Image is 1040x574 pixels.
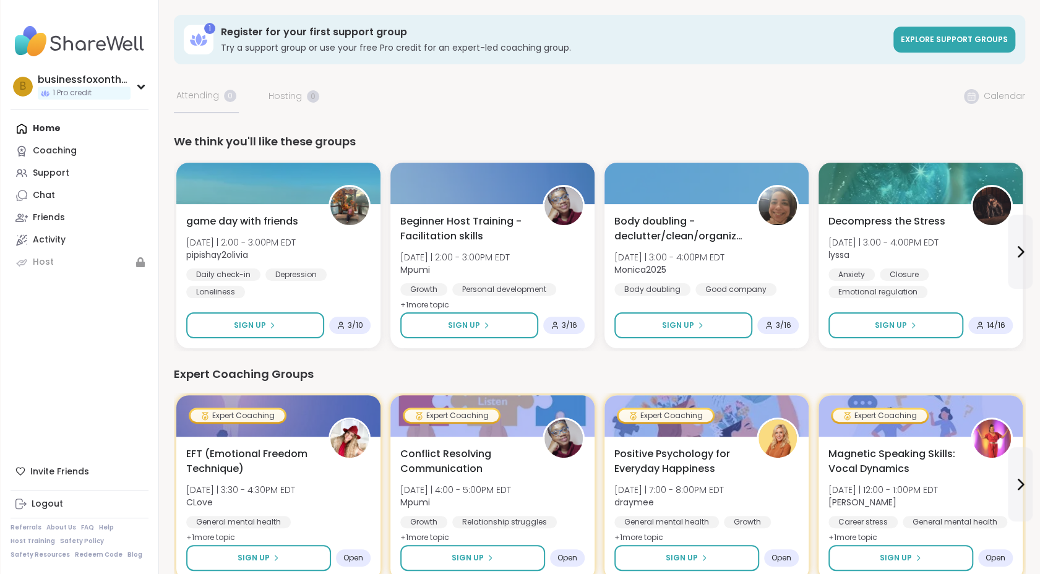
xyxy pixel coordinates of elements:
span: Sign Up [448,320,480,331]
a: Support [11,162,148,184]
img: CLove [330,419,369,458]
img: Mpumi [544,419,583,458]
a: FAQ [81,523,94,532]
span: Positive Psychology for Everyday Happiness [614,447,743,476]
button: Sign Up [186,545,331,571]
a: Coaching [11,140,148,162]
img: ShareWell Nav Logo [11,20,148,63]
div: Loneliness [186,286,245,298]
div: Daily check-in [186,268,260,281]
a: Host [11,251,148,273]
div: General mental health [614,516,719,528]
div: Personal development [452,283,556,296]
span: Conflict Resolving Communication [400,447,529,476]
a: Logout [11,493,148,515]
div: Anxiety [828,268,875,281]
b: Monica2025 [614,263,666,276]
button: Sign Up [614,312,752,338]
div: General mental health [186,516,291,528]
span: [DATE] | 2:00 - 3:00PM EDT [400,251,510,263]
button: Sign Up [186,312,324,338]
span: 14 / 16 [987,320,1005,330]
a: Redeem Code [75,550,122,559]
span: [DATE] | 2:00 - 3:00PM EDT [186,236,296,249]
div: Closure [880,268,929,281]
div: Host [33,256,54,268]
a: Chat [11,184,148,207]
img: Monica2025 [759,187,797,225]
span: Sign Up [234,320,266,331]
div: Growth [724,516,771,528]
a: Friends [11,207,148,229]
div: We think you'll like these groups [174,133,1025,150]
span: b [20,79,26,95]
div: Growth [400,283,447,296]
span: [DATE] | 3:00 - 4:00PM EDT [614,251,724,263]
h3: Try a support group or use your free Pro credit for an expert-led coaching group. [221,41,886,54]
h3: Register for your first support group [221,25,886,39]
span: Sign Up [666,552,698,563]
b: Mpumi [400,496,430,508]
span: Open [986,553,1005,563]
b: CLove [186,496,213,508]
div: Expert Coaching [619,409,713,422]
a: Safety Policy [60,537,104,546]
a: Explore support groups [893,27,1015,53]
img: draymee [759,419,797,458]
span: 3 / 10 [348,320,363,330]
div: Logout [32,498,63,510]
div: Activity [33,234,66,246]
span: [DATE] | 3:00 - 4:00PM EDT [828,236,939,249]
a: Host Training [11,537,55,546]
div: Expert Coaching [833,409,927,422]
span: Sign Up [662,320,694,331]
div: Growth [400,516,447,528]
div: Career stress [828,516,898,528]
span: Open [343,553,363,563]
div: Depression [265,268,327,281]
span: 3 / 16 [776,320,791,330]
div: General mental health [903,516,1007,528]
button: Sign Up [400,312,538,338]
button: Sign Up [614,545,759,571]
span: 1 Pro credit [53,88,92,98]
div: Friends [33,212,65,224]
div: Relationship struggles [452,516,557,528]
div: Expert Coaching [191,409,285,422]
div: Support [33,167,69,179]
img: Mpumi [544,187,583,225]
span: Sign Up [452,552,484,563]
img: lyssa [973,187,1011,225]
b: Mpumi [400,263,430,276]
span: Beginner Host Training - Facilitation skills [400,214,529,244]
div: Expert Coaching [405,409,499,422]
img: pipishay2olivia [330,187,369,225]
a: Referrals [11,523,41,532]
img: Lisa_LaCroix [973,419,1011,458]
span: [DATE] | 4:00 - 5:00PM EDT [400,484,511,496]
span: 3 / 16 [562,320,577,330]
div: Emotional regulation [828,286,927,298]
span: [DATE] | 3:30 - 4:30PM EDT [186,484,295,496]
span: Explore support groups [901,34,1008,45]
span: Sign Up [875,320,907,331]
a: Activity [11,229,148,251]
a: Safety Resources [11,550,70,559]
button: Sign Up [828,545,973,571]
span: Decompress the Stress [828,214,945,229]
b: lyssa [828,249,849,261]
a: About Us [46,523,76,532]
span: [DATE] | 7:00 - 8:00PM EDT [614,484,724,496]
span: Open [557,553,577,563]
span: game day with friends [186,214,298,229]
a: Help [99,523,114,532]
div: Coaching [33,145,77,157]
div: Body doubling [614,283,690,296]
span: Open [771,553,791,563]
button: Sign Up [828,312,963,338]
span: Magnetic Speaking Skills: Vocal Dynamics [828,447,957,476]
div: Chat [33,189,55,202]
div: 1 [204,23,215,34]
b: pipishay2olivia [186,249,248,261]
span: EFT (Emotional Freedom Technique) [186,447,315,476]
